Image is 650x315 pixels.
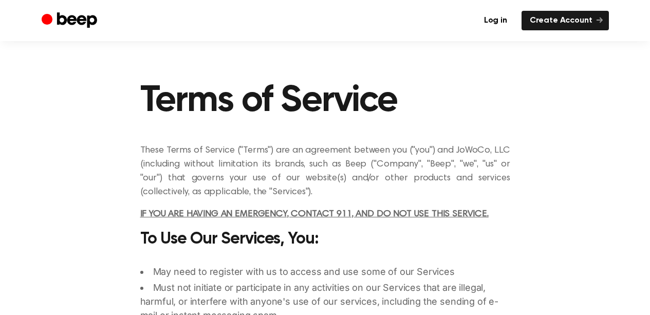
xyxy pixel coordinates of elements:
h3: To Use Our Services, You: [140,230,510,248]
a: Log in [476,11,515,30]
h1: Terms of Service [140,82,510,119]
p: IF YOU ARE HAVING AN EMERGENCY, CONTACT 911, AND DO NOT USE THIS SERVICE. [140,208,510,221]
a: Create Account [522,11,609,30]
li: May need to register with us to access and use some of our Services [140,265,510,279]
p: These Terms of Service ("Terms") are an agreement between you ("you") and JoWoCo, LLC (including ... [140,144,510,199]
a: Beep [42,11,100,31]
